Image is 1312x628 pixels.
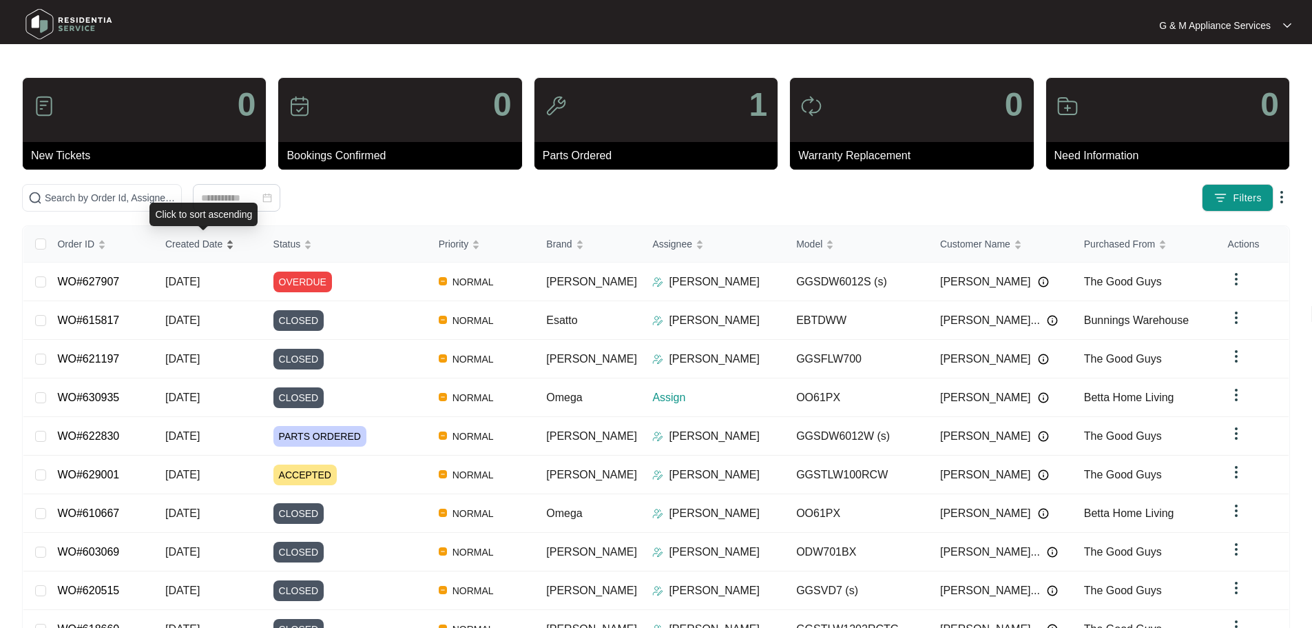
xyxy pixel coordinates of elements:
span: Esatto [546,314,577,326]
a: WO#621197 [57,353,119,365]
p: 0 [238,88,256,121]
p: [PERSON_NAME] [669,312,760,329]
th: Created Date [154,226,262,263]
img: dropdown arrow [1228,425,1245,442]
span: NORMAL [447,274,499,290]
img: dropdown arrow [1283,22,1291,29]
span: [PERSON_NAME] [546,469,637,480]
span: The Good Guys [1084,276,1162,287]
img: icon [289,95,311,117]
a: WO#615817 [57,314,119,326]
span: [PERSON_NAME] [546,430,637,442]
img: icon [545,95,567,117]
span: NORMAL [447,505,499,522]
img: Info icon [1047,315,1058,326]
p: Warranty Replacement [798,148,1033,164]
img: Info icon [1038,469,1049,480]
button: filter iconFilters [1202,184,1273,212]
span: [DATE] [165,546,200,558]
span: [PERSON_NAME] [940,467,1031,483]
img: residentia service logo [21,3,117,45]
th: Purchased From [1073,226,1217,263]
th: Model [785,226,929,263]
span: Customer Name [940,236,1010,252]
th: Brand [535,226,641,263]
img: Assigner Icon [652,315,663,326]
td: OO61PX [785,494,929,533]
span: CLOSED [273,310,324,331]
span: [DATE] [165,392,200,403]
span: PARTS ORDERED [273,426,366,447]
img: Info icon [1038,276,1049,287]
span: [PERSON_NAME] [546,276,637,287]
td: GGSVD7 (s) [785,571,929,610]
span: NORMAL [447,428,499,445]
td: GGSFLW700 [785,340,929,378]
span: [DATE] [165,430,200,442]
img: icon [33,95,55,117]
span: Brand [546,236,572,252]
img: dropdown arrow [1228,271,1245,287]
img: Assigner Icon [652,469,663,480]
img: dropdown arrow [1273,189,1290,205]
img: dropdown arrow [1228,541,1245,558]
a: WO#622830 [57,430,119,442]
p: [PERSON_NAME] [669,428,760,445]
p: New Tickets [31,148,266,164]
p: 0 [1005,88,1023,121]
span: Omega [546,392,582,403]
span: NORMAL [447,583,499,599]
td: GGSTLW100RCW [785,456,929,494]
p: [PERSON_NAME] [669,351,760,367]
p: 0 [1260,88,1279,121]
td: EBTDWW [785,301,929,340]
span: The Good Guys [1084,546,1162,558]
span: The Good Guys [1084,469,1162,480]
span: [DATE] [165,507,200,519]
img: Info icon [1038,392,1049,403]
th: Priority [428,226,536,263]
p: 1 [749,88,767,121]
img: dropdown arrow [1228,387,1245,403]
span: [DATE] [165,469,200,480]
span: NORMAL [447,389,499,406]
span: [DATE] [165,314,200,326]
img: Vercel Logo [439,586,447,594]
img: Vercel Logo [439,509,447,517]
span: [PERSON_NAME]... [940,583,1040,599]
span: [PERSON_NAME] [546,546,637,558]
p: [PERSON_NAME] [669,467,760,483]
img: Vercel Logo [439,432,447,440]
span: The Good Guys [1084,585,1162,596]
th: Assignee [641,226,785,263]
span: [PERSON_NAME]... [940,312,1040,329]
img: dropdown arrow [1228,348,1245,365]
span: Status [273,236,301,252]
img: dropdown arrow [1228,464,1245,480]
td: OO61PX [785,378,929,417]
img: Vercel Logo [439,547,447,556]
span: [PERSON_NAME] [940,389,1031,406]
span: Assignee [652,236,692,252]
a: WO#610667 [57,507,119,519]
span: Created Date [165,236,222,252]
span: Filters [1233,191,1262,205]
span: NORMAL [447,312,499,329]
img: icon [1056,95,1079,117]
img: dropdown arrow [1228,310,1245,326]
img: Info icon [1047,547,1058,558]
img: Assigner Icon [652,547,663,558]
span: CLOSED [273,542,324,563]
span: NORMAL [447,467,499,483]
span: [PERSON_NAME] [546,585,637,596]
img: Vercel Logo [439,277,447,285]
span: [PERSON_NAME] [546,353,637,365]
p: Need Information [1054,148,1289,164]
a: WO#603069 [57,546,119,558]
th: Customer Name [929,226,1073,263]
p: 0 [493,88,512,121]
span: The Good Guys [1084,430,1162,442]
span: OVERDUE [273,272,332,292]
p: [PERSON_NAME] [669,274,760,290]
img: Assigner Icon [652,276,663,287]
